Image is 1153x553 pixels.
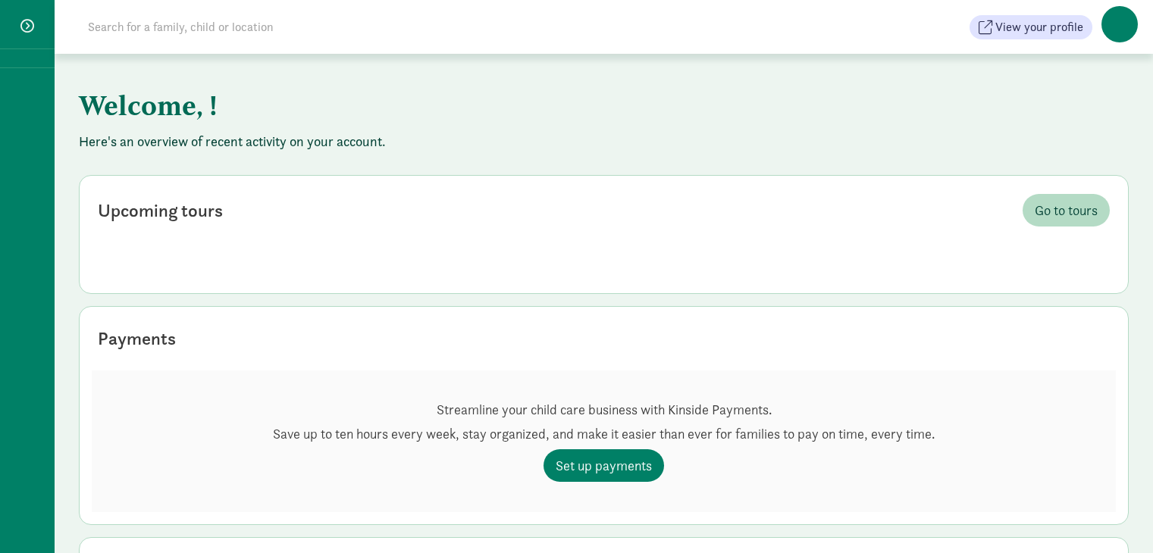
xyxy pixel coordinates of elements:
[995,18,1083,36] span: View your profile
[970,15,1092,39] button: View your profile
[79,12,504,42] input: Search for a family, child or location
[273,401,935,419] p: Streamline your child care business with Kinside Payments.
[79,78,829,133] h1: Welcome, !
[544,449,664,482] a: Set up payments
[98,197,223,224] div: Upcoming tours
[556,455,652,476] span: Set up payments
[1023,194,1110,227] a: Go to tours
[273,425,935,443] p: Save up to ten hours every week, stay organized, and make it easier than ever for families to pay...
[79,133,1129,151] p: Here's an overview of recent activity on your account.
[98,325,176,352] div: Payments
[1035,200,1098,220] span: Go to tours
